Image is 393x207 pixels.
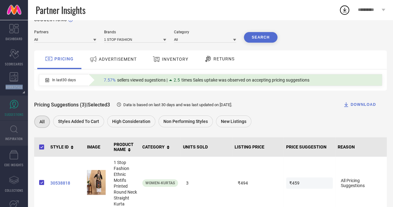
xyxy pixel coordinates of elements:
[335,98,384,111] button: DOWNLOAD
[5,62,23,66] span: SCORECARDS
[58,119,99,124] span: Styles Added To Cart
[85,137,111,157] th: IMAGE
[235,177,281,189] span: ₹494
[112,119,150,124] span: High Consideration
[104,30,166,34] div: Brands
[54,56,74,61] span: PRICING
[213,56,235,61] span: RETURNS
[244,32,277,43] button: Search
[34,102,86,108] span: Pricing Suggestions (3)
[86,102,88,108] span: |
[162,57,188,62] span: INVENTORY
[338,175,384,191] span: All Pricing Suggestions
[181,78,309,82] span: times Sales uptake was observed on accepting pricing suggestions
[5,188,23,193] span: COLLECTIONS
[174,30,236,34] div: Category
[140,137,181,157] th: CATEGORY
[335,137,387,157] th: REASON
[339,4,350,16] div: Open download list
[123,102,232,107] span: Data is based on last 30 days and was last updated on [DATE] .
[111,137,140,157] th: PRODUCT NAME
[117,78,167,82] span: sellers viewed sugestions |
[221,119,246,124] span: New Listings
[181,137,232,157] th: UNITS SOLD
[34,30,96,34] div: Partners
[6,85,23,89] span: WORKSPACE
[99,57,137,62] span: ADVERTISEMENT
[52,78,76,82] span: In last 30 days
[114,160,137,206] span: 1 Stop Fashion Ethnic Motifs Printed Round Neck Straight Kurta
[48,137,85,157] th: STYLE ID
[284,137,335,157] th: PRICE SUGGESTION
[163,119,208,124] span: Non Performing Styles
[174,78,180,82] span: 2.5
[343,101,376,108] div: DOWNLOAD
[6,36,22,41] span: DASHBOARD
[104,78,116,82] span: 7.57%
[145,181,175,185] span: Women-Kurtas
[4,162,24,167] span: CDC INSIGHTS
[39,119,45,124] span: All
[232,137,284,157] th: LISTING PRICE
[88,102,110,108] span: Selected 3
[5,136,23,141] span: INSPIRATION
[183,177,230,189] span: 3
[36,4,85,16] span: Partner Insights
[87,170,106,195] img: zDmuUEVC_e080b2b60eaf49129d438f5e6a593f29.jpg
[286,177,333,189] span: ₹459
[50,181,82,186] a: 30538818
[5,112,24,117] span: SUGGESTIONS
[101,76,313,84] div: Percentage of sellers who have viewed suggestions for the current Insight Type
